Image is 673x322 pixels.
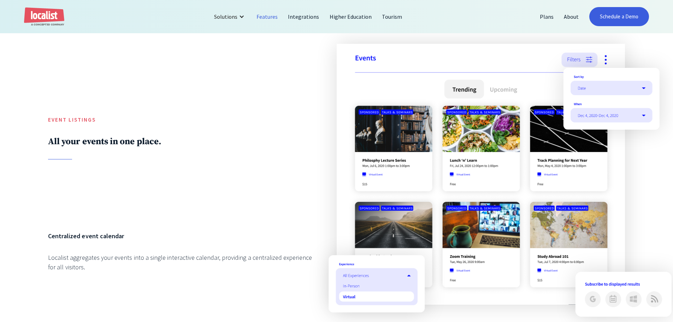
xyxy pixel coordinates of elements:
[48,231,312,241] h6: Centralized event calendar
[283,8,324,25] a: Integrations
[48,253,312,272] div: Localist aggregates your events into a single interactive calendar, providing a centralized exper...
[377,8,407,25] a: Tourism
[214,12,237,21] div: Solutions
[559,8,584,25] a: About
[325,8,377,25] a: Higher Education
[252,8,283,25] a: Features
[535,8,559,25] a: Plans
[589,7,649,26] a: Schedule a Demo
[209,8,252,25] div: Solutions
[48,116,312,124] h5: Event Listings
[24,7,64,26] a: home
[48,136,312,147] h2: All your events in one place.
